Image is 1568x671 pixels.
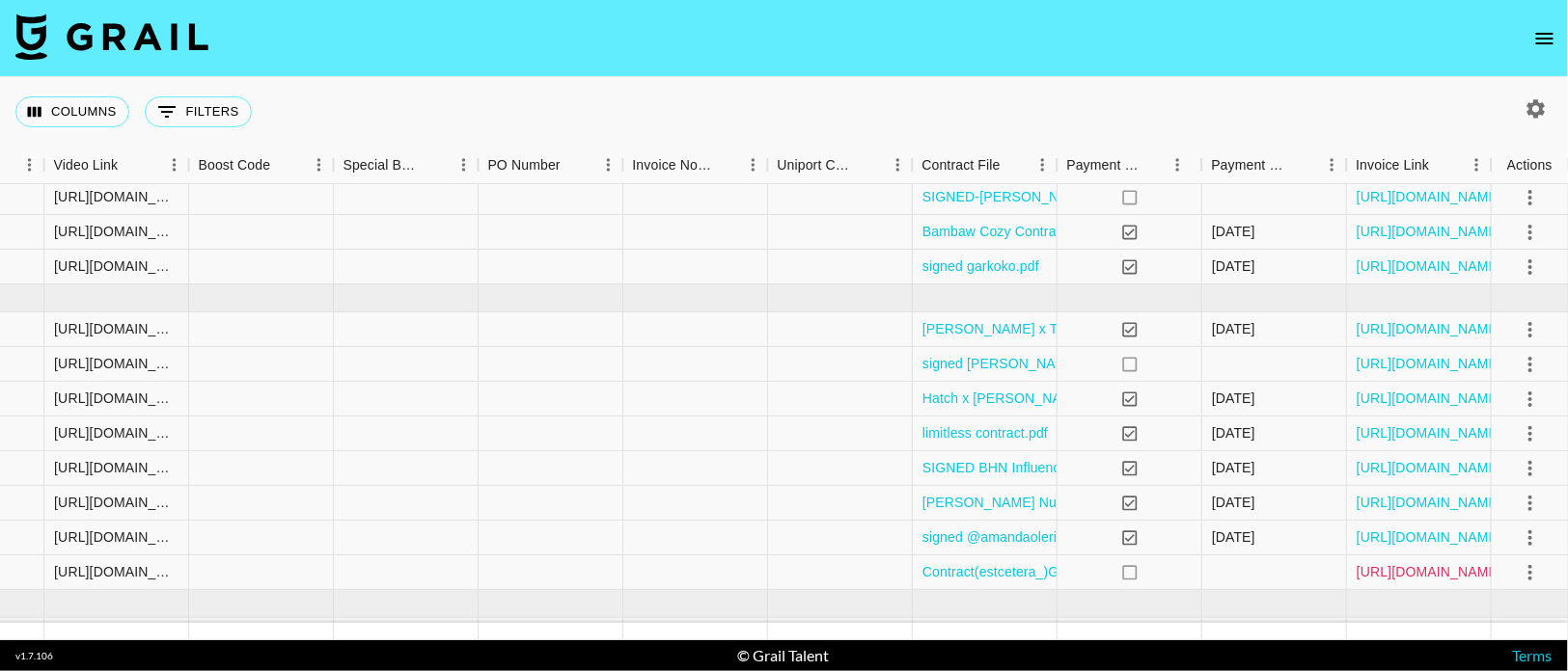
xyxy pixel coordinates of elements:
[1429,151,1456,178] button: Sort
[1001,151,1028,178] button: Sort
[160,150,189,179] button: Menu
[118,151,145,178] button: Sort
[922,222,1153,241] a: Bambaw Cozy Contract-sgned (1).pdf
[1514,383,1547,416] button: select merge strategy
[1212,527,1255,547] div: 9/24/2025
[54,493,179,512] div: https://www.instagram.com/reel/DOpNxHNDLA1/
[1212,493,1255,512] div: 9/28/2025
[1318,150,1347,179] button: Menu
[423,151,450,178] button: Sort
[1357,147,1430,184] div: Invoice Link
[1212,458,1255,477] div: 10/6/2025
[1514,417,1547,450] button: select merge strategy
[488,147,561,184] div: PO Number
[922,319,1401,338] a: [PERSON_NAME] x Thrive Market TikTok Campaign Sheet #1 09.2025 (2).pdf
[189,147,334,184] div: Boost Code
[1514,251,1547,283] button: select merge strategy
[1514,556,1547,589] button: select merge strategy
[450,150,479,179] button: Menu
[1212,319,1255,338] div: 9/29/2025
[1526,19,1564,58] button: open drawer
[1514,452,1547,485] button: select merge strategy
[199,147,271,184] div: Boost Code
[1357,562,1502,581] a: [URL][DOMAIN_NAME]
[1357,187,1502,206] a: [URL][DOMAIN_NAME]
[54,527,179,547] div: https://www.instagram.com/stories/direct/3717275615155031274_1546775036?hl=en
[1212,389,1255,408] div: 9/28/2025
[1357,222,1502,241] a: [URL][DOMAIN_NAME]
[15,13,208,60] img: Grail Talent
[768,147,913,184] div: Uniport Contact Email
[739,150,768,179] button: Menu
[922,256,1039,276] a: signed garkoko.pdf
[712,151,739,178] button: Sort
[1202,147,1347,184] div: Payment Sent Date
[1513,646,1553,664] a: Terms
[1291,151,1318,178] button: Sort
[922,527,1413,547] a: signed @amandaoleri x Everyday Dose Influencer Agreement [DATE] (1) (1).pdf
[54,256,179,276] div: https://www.instagram.com/reel/DNTlcZ2St7C/?utm_source=ig_web_copy_link&igsh=MzRlODBiNWFlZA==
[594,150,623,179] button: Menu
[857,151,884,178] button: Sort
[1514,216,1547,249] button: select merge strategy
[633,147,712,184] div: Invoice Notes
[1357,423,1502,443] a: [URL][DOMAIN_NAME]
[54,187,179,206] div: https://www.instagram.com/reel/DMYnJMHJ0pW/
[54,389,179,408] div: https://www.tiktok.com/@kenziehoffmann/video/7550809062145920311?lang=en
[922,147,1001,184] div: Contract File
[1514,348,1547,381] button: select merge strategy
[1514,619,1547,652] button: select merge strategy
[54,319,179,338] div: https://www.tiktok.com/@kenziehoffmann/video/7551123537650552078
[1357,319,1502,338] a: [URL][DOMAIN_NAME]
[305,150,334,179] button: Menu
[54,354,179,373] div: https://www.instagram.com/p/DOv80zFjTqa/
[1029,150,1058,179] button: Menu
[913,147,1058,184] div: Contract File
[15,650,53,662] div: v 1.7.106
[54,562,179,581] div: https://www.instagram.com/p/DPOyL22jY22/
[623,147,768,184] div: Invoice Notes
[54,458,179,477] div: https://www.instagram.com/reel/DO8wAfODZx7/
[884,150,913,179] button: Menu
[1058,147,1202,184] div: Payment Sent
[1164,150,1193,179] button: Menu
[1347,147,1492,184] div: Invoice Link
[922,562,1126,581] a: Contract(estcetera_)G4FREE.pdf
[561,151,588,178] button: Sort
[344,147,423,184] div: Special Booking Type
[778,147,857,184] div: Uniport Contact Email
[1212,222,1255,241] div: 9/6/2025
[1507,147,1553,184] div: Actions
[1357,527,1502,547] a: [URL][DOMAIN_NAME]
[922,187,1339,206] a: SIGNED-[PERSON_NAME] INFLUENCER AGREEMENT (1) (1).pdf
[1357,458,1502,477] a: [URL][DOMAIN_NAME]
[1357,256,1502,276] a: [URL][DOMAIN_NAME]
[15,150,44,179] button: Menu
[334,147,479,184] div: Special Booking Type
[1463,150,1492,179] button: Menu
[54,147,119,184] div: Video Link
[44,147,189,184] div: Video Link
[1514,313,1547,346] button: select merge strategy
[1357,389,1502,408] a: [URL][DOMAIN_NAME]
[922,458,1376,477] a: SIGNED BHN Influencer Marketing Agreement - @estcetera_.docx (2).pdf
[922,493,1262,512] a: [PERSON_NAME] Nurtition_Amanda Oleri Contract.pdf
[1212,423,1255,443] div: 9/23/2025
[737,646,829,665] div: © Grail Talent
[922,423,1048,443] a: limitless contract.pdf
[1212,256,1255,276] div: 9/5/2025
[1212,147,1291,184] div: Payment Sent Date
[270,151,297,178] button: Sort
[54,423,179,443] div: https://www.tiktok.com/@kenziehoffmann/video/7547860196358393102
[15,96,129,127] button: Select columns
[1357,354,1502,373] a: [URL][DOMAIN_NAME]
[54,222,179,241] div: https://www.instagram.com/reel/DN4Ssk3jCT4/?hl=en
[1514,181,1547,214] button: select merge strategy
[922,389,1163,408] a: Hatch x [PERSON_NAME].docx (1).pdf
[922,354,1449,373] a: signed [PERSON_NAME] Timeline Longevity, Inc. - Collaboration Agreement 2025.pdf
[479,147,623,184] div: PO Number
[145,96,252,127] button: Show filters
[1142,151,1169,178] button: Sort
[1514,487,1547,520] button: select merge strategy
[1514,522,1547,554] button: select merge strategy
